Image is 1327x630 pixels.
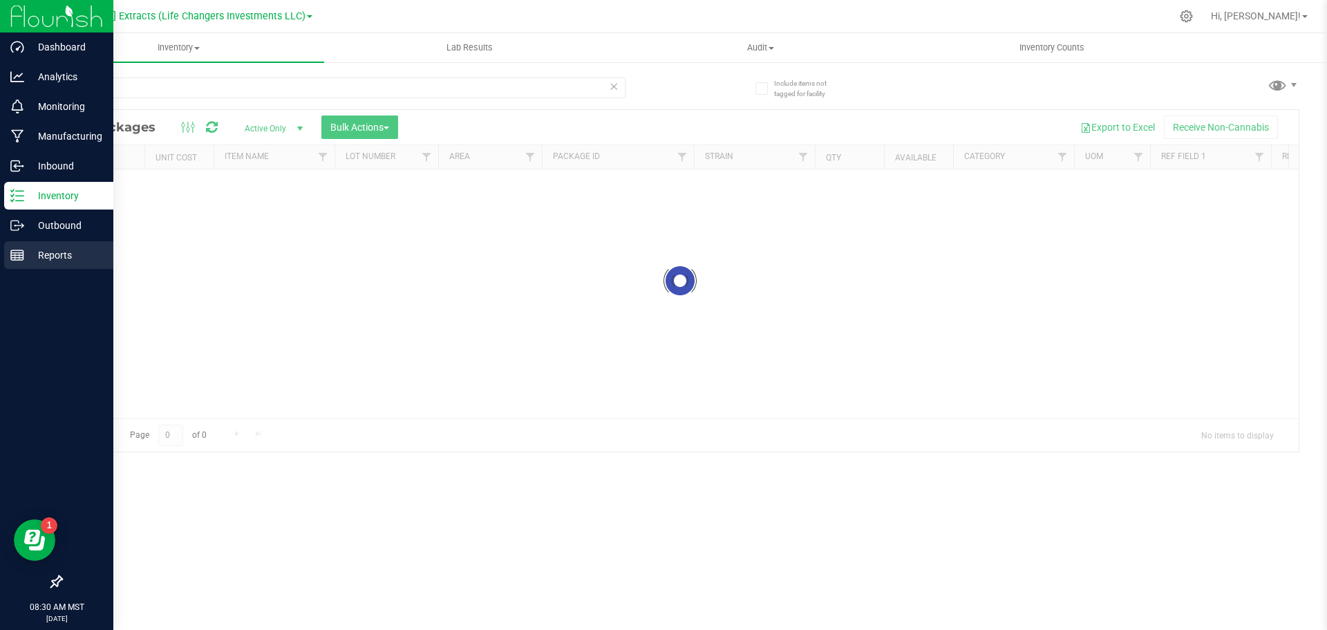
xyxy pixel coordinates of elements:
[33,33,324,62] a: Inventory
[6,613,107,624] p: [DATE]
[1178,10,1195,23] div: Manage settings
[10,159,24,173] inline-svg: Inbound
[24,247,107,263] p: Reports
[24,68,107,85] p: Analytics
[6,601,107,613] p: 08:30 AM MST
[14,519,55,561] iframe: Resource center
[40,10,305,22] span: [PERSON_NAME] Extracts (Life Changers Investments LLC)
[428,41,511,54] span: Lab Results
[1211,10,1301,21] span: Hi, [PERSON_NAME]!
[10,248,24,262] inline-svg: Reports
[41,517,57,534] iframe: Resource center unread badge
[1001,41,1103,54] span: Inventory Counts
[907,33,1198,62] a: Inventory Counts
[24,128,107,145] p: Manufacturing
[324,33,615,62] a: Lab Results
[616,41,905,54] span: Audit
[24,39,107,55] p: Dashboard
[774,78,843,99] span: Include items not tagged for facility
[61,77,625,98] input: Search Package ID, Item Name, SKU, Lot or Part Number...
[24,158,107,174] p: Inbound
[609,77,619,95] span: Clear
[33,41,324,54] span: Inventory
[10,100,24,113] inline-svg: Monitoring
[24,187,107,204] p: Inventory
[10,189,24,203] inline-svg: Inventory
[10,40,24,54] inline-svg: Dashboard
[615,33,906,62] a: Audit
[10,129,24,143] inline-svg: Manufacturing
[10,70,24,84] inline-svg: Analytics
[24,217,107,234] p: Outbound
[24,98,107,115] p: Monitoring
[10,219,24,232] inline-svg: Outbound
